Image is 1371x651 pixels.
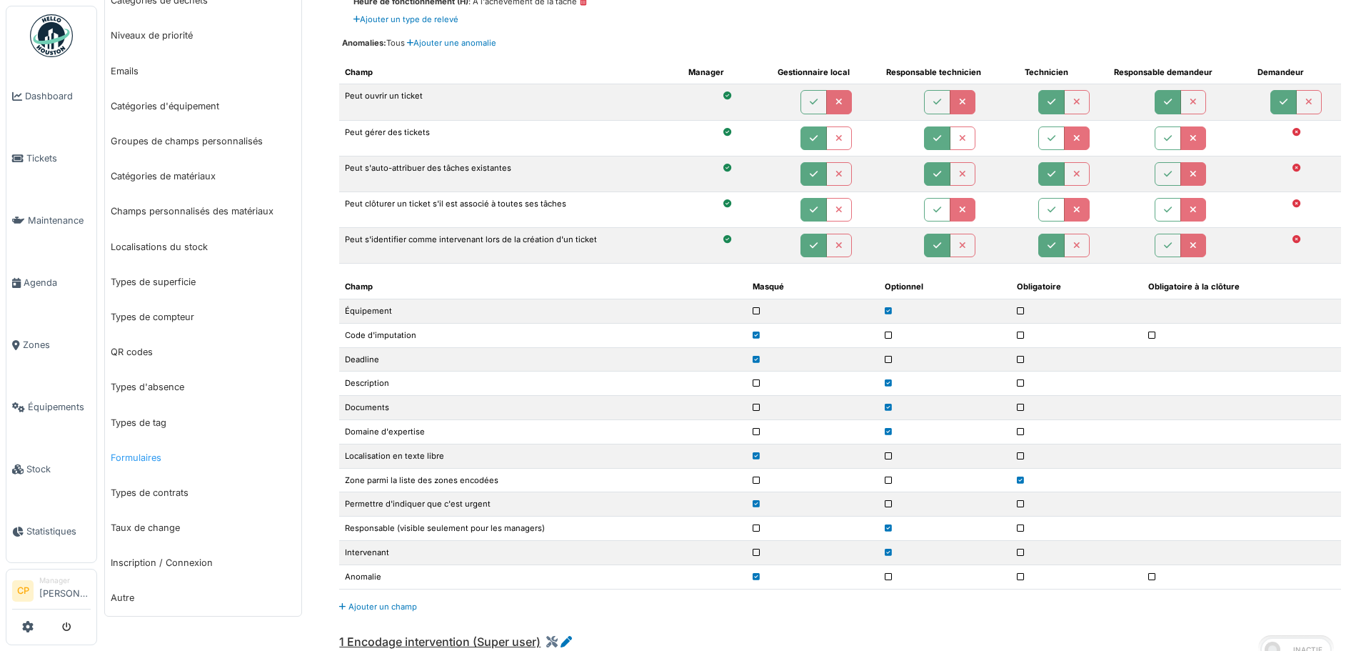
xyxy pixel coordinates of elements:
[24,276,91,289] span: Agenda
[342,38,386,48] span: Anomalies:
[1019,61,1108,84] th: Technicien
[12,580,34,602] li: CP
[879,275,1011,299] th: Optionnel
[405,38,496,48] a: Ajouter une anomalie
[105,124,301,159] a: Groupes de champs personnalisés
[105,545,301,580] a: Inscription / Connexion
[105,299,301,334] a: Types de compteur
[39,575,91,606] li: [PERSON_NAME]
[6,65,96,127] a: Dashboard
[339,396,746,420] td: Documents
[105,194,301,229] a: Champs personnalisés des matériaux
[6,127,96,189] a: Tickets
[339,347,746,372] td: Deadline
[747,275,879,299] th: Masqué
[6,376,96,438] a: Équipements
[105,89,301,124] a: Catégories d'équipement
[339,444,746,468] td: Localisation en texte libre
[12,575,91,610] a: CP Manager[PERSON_NAME]
[6,314,96,376] a: Zones
[26,525,91,538] span: Statistiques
[339,541,746,565] td: Intervenant
[25,89,91,103] span: Dashboard
[339,84,683,120] td: Peut ouvrir un ticket
[772,61,880,84] th: Gestionnaire local
[1142,275,1341,299] th: Obligatoire à la clôture
[105,229,301,264] a: Localisations du stock
[342,37,1341,49] div: Tous
[105,580,301,615] a: Autre
[339,372,746,396] td: Description
[39,575,91,586] div: Manager
[28,214,91,227] span: Maintenance
[339,492,746,517] td: Permettre d'indiquer que c'est urgent
[105,159,301,194] a: Catégories de matériaux
[105,334,301,369] a: QR codes
[23,338,91,352] span: Zones
[339,299,746,324] td: Équipement
[105,54,301,89] a: Emails
[339,120,683,156] td: Peut gérer des tickets
[105,405,301,440] a: Types de tag
[339,323,746,347] td: Code d'imputation
[1108,61,1252,84] th: Responsable demandeur
[339,275,746,299] th: Champ
[105,18,301,53] a: Niveaux de priorité
[105,475,301,510] a: Types de contrats
[105,264,301,299] a: Types de superficie
[28,400,91,414] span: Équipements
[105,440,301,475] a: Formulaires
[26,151,91,165] span: Tickets
[6,438,96,500] a: Stock
[26,462,91,476] span: Stock
[880,61,1019,84] th: Responsable technicien
[6,500,96,562] a: Statistiques
[339,228,683,264] td: Peut s'identifier comme intervenant lors de la création d'un ticket
[339,565,746,589] td: Anomalie
[339,635,541,649] span: 1 Encodage intervention (Super user)
[1252,61,1341,84] th: Demandeur
[339,192,683,227] td: Peut clôturer un ticket s'il est associé à toutes ses tâches
[30,14,73,57] img: Badge_color-CXgf-gQk.svg
[353,14,458,26] a: Ajouter un type de relevé
[1011,275,1143,299] th: Obligatoire
[339,517,746,541] td: Responsable (visible seulement pour les managers)
[105,510,301,545] a: Taux de change
[339,602,417,612] a: Ajouter un champ
[339,468,746,492] td: Zone parmi la liste des zones encodées
[683,61,772,84] th: Manager
[6,252,96,314] a: Agenda
[339,156,683,192] td: Peut s'auto-attribuer des tâches existantes
[339,61,683,84] th: Champ
[339,420,746,444] td: Domaine d'expertise
[105,369,301,404] a: Types d'absence
[6,189,96,252] a: Maintenance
